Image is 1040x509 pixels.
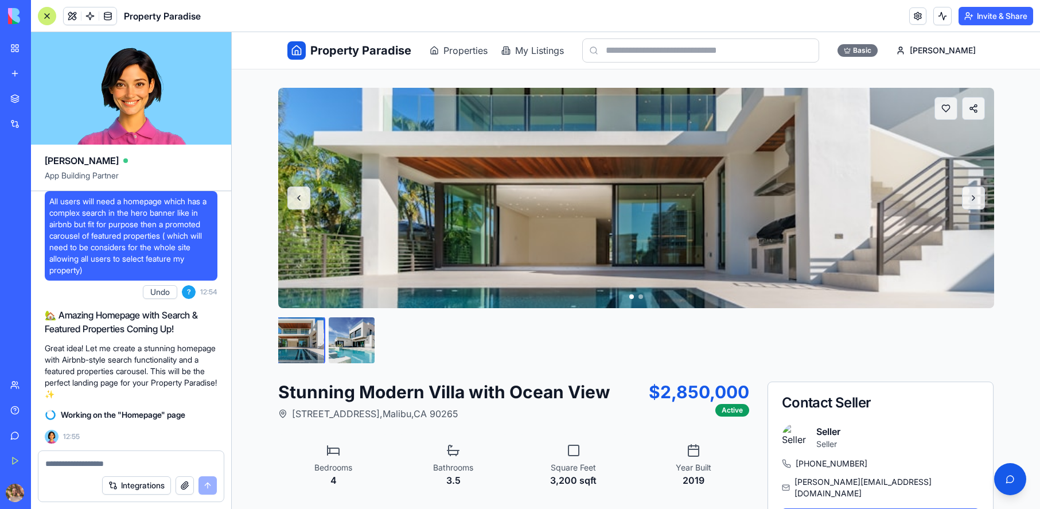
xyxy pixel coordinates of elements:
[655,7,753,30] button: [PERSON_NAME]
[61,409,185,421] span: Working on the "Homepage" page
[415,441,508,455] p: 2019
[56,441,148,455] p: 4
[56,430,148,441] p: Bedrooms
[200,287,217,297] span: 12:54
[182,285,196,299] span: ?
[45,343,217,400] p: Great idea! Let me create a stunning homepage with Airbnb-style search functionality and a featur...
[143,285,177,299] button: Undo
[46,349,379,370] h1: Stunning Modern Villa with Ocean View
[46,56,762,276] img: Stunning Modern Villa with Ocean View
[102,476,171,495] button: Integrations
[283,11,332,25] span: My Listings
[56,9,180,28] a: Property Paradise
[63,432,80,441] span: 12:55
[97,285,143,331] img: Stunning Modern Villa with Ocean View 2
[60,375,227,388] span: [STREET_ADDRESS] , Malibu , CA 90265
[550,476,748,499] button: Send Inquiry
[417,349,517,370] p: $2,850,000
[45,430,59,444] img: Ella_00000_wcx2te.png
[415,430,508,441] p: Year Built
[959,7,1033,25] button: Invite & Share
[564,426,636,437] span: [PHONE_NUMBER]
[550,364,748,378] div: Contact Seller
[46,285,92,331] img: Stunning Modern Villa with Ocean View 1
[270,11,332,25] a: My Listings
[484,372,517,384] div: Active
[295,430,388,441] p: Square Feet
[79,10,180,26] span: Property Paradise
[176,441,268,455] p: 3.5
[49,196,213,276] span: All users will need a homepage which has a complex search in the hero banner like in airbnb but f...
[212,11,256,25] span: Properties
[585,406,609,418] p: Seller
[124,9,201,23] span: Property Paradise
[550,391,578,419] img: Seller
[45,154,119,168] span: [PERSON_NAME]
[45,308,217,336] h2: 🏡 Amazing Homepage with Search & Featured Properties Coming Up!
[678,13,744,24] span: [PERSON_NAME]
[606,12,646,25] div: Basic
[6,484,24,502] img: ACg8ocLThIJc0-kgEtPSnGKBOvYvdRjH0f0ZGEI4-Av1ol2sGzKMIRYlNQ=s96-c
[585,393,609,406] p: Seller
[295,441,388,455] p: 3,200 sqft
[176,430,268,441] p: Bathrooms
[563,444,747,467] span: [PERSON_NAME][EMAIL_ADDRESS][DOMAIN_NAME]
[45,170,217,191] span: App Building Partner
[198,11,256,25] a: Properties
[8,8,79,24] img: logo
